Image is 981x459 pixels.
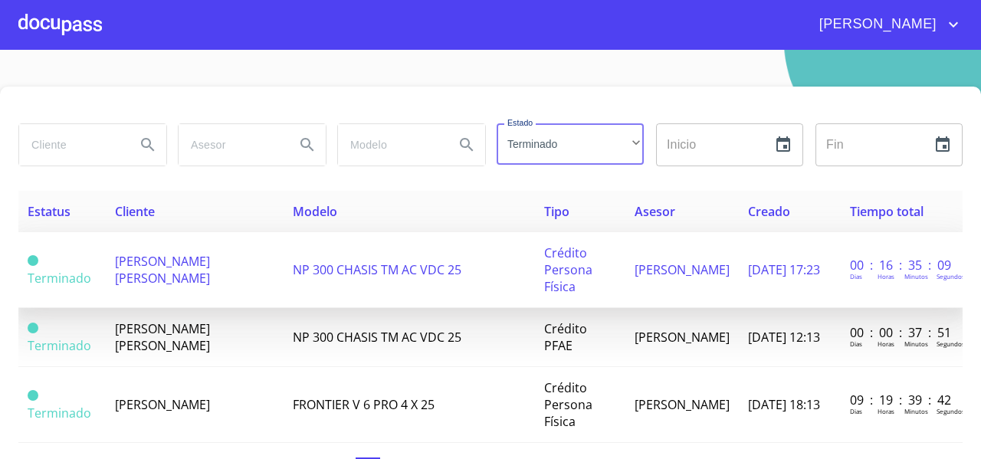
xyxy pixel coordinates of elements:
p: Dias [850,339,862,348]
button: account of current user [808,12,963,37]
p: Dias [850,407,862,415]
input: search [338,124,442,166]
p: Horas [878,407,894,415]
span: Terminado [28,323,38,333]
span: Terminado [28,337,91,354]
p: Segundos [937,407,965,415]
span: [DATE] 12:13 [748,329,820,346]
p: 09 : 19 : 39 : 42 [850,392,953,408]
p: Minutos [904,407,928,415]
span: [DATE] 17:23 [748,261,820,278]
span: Terminado [28,405,91,421]
button: Search [289,126,326,163]
p: Minutos [904,339,928,348]
span: [PERSON_NAME] [635,329,730,346]
span: FRONTIER V 6 PRO 4 X 25 [293,396,435,413]
span: Estatus [28,203,71,220]
p: Horas [878,339,894,348]
span: Cliente [115,203,155,220]
input: search [19,124,123,166]
span: Terminado [28,390,38,401]
span: Terminado [28,270,91,287]
p: 00 : 00 : 37 : 51 [850,324,953,341]
span: NP 300 CHASIS TM AC VDC 25 [293,261,461,278]
span: [PERSON_NAME] [PERSON_NAME] [115,253,210,287]
span: Tiempo total [850,203,924,220]
div: Terminado [497,123,644,165]
span: Modelo [293,203,337,220]
input: search [179,124,283,166]
span: Asesor [635,203,675,220]
span: [PERSON_NAME] [635,261,730,278]
span: Crédito Persona Física [544,244,592,295]
button: Search [130,126,166,163]
span: NP 300 CHASIS TM AC VDC 25 [293,329,461,346]
p: Segundos [937,339,965,348]
p: Dias [850,272,862,280]
span: [PERSON_NAME] [635,396,730,413]
p: Segundos [937,272,965,280]
span: [PERSON_NAME] [115,396,210,413]
span: [PERSON_NAME] [PERSON_NAME] [115,320,210,354]
p: 00 : 16 : 35 : 09 [850,257,953,274]
span: Tipo [544,203,569,220]
span: Creado [748,203,790,220]
span: Crédito Persona Física [544,379,592,430]
span: Terminado [28,255,38,266]
span: [DATE] 18:13 [748,396,820,413]
span: [PERSON_NAME] [808,12,944,37]
p: Horas [878,272,894,280]
p: Minutos [904,272,928,280]
button: Search [448,126,485,163]
span: Crédito PFAE [544,320,587,354]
